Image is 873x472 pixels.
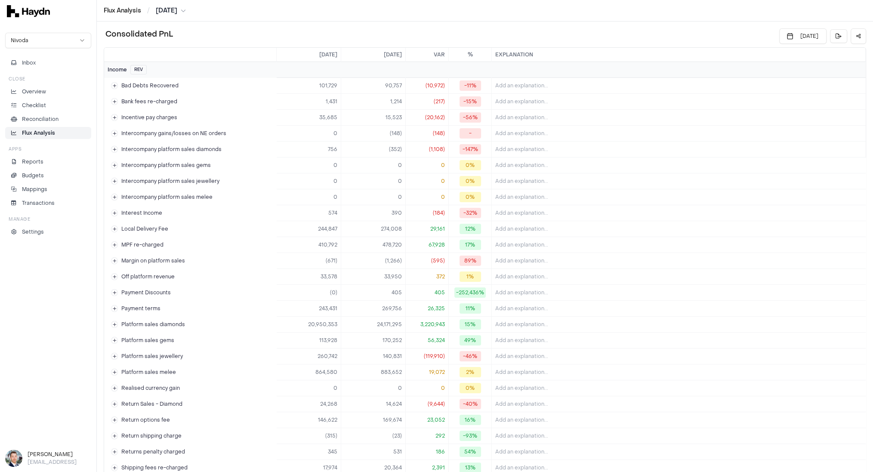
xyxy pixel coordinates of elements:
[495,82,548,89] span: Add an explanation...
[28,458,91,466] p: [EMAIL_ADDRESS]
[277,380,341,396] td: 0
[22,129,55,137] p: Flux Analysis
[121,130,226,137] span: Intercompany gains/losses on NE orders
[495,257,548,264] span: Add an explanation...
[341,48,406,62] th: [DATE]
[277,428,341,444] td: (315)
[406,126,449,142] td: (148)
[460,271,481,282] span: 1%
[495,366,862,378] button: Add an explanation...
[5,113,91,125] a: Reconciliation
[341,349,406,364] td: 140,831
[406,285,449,301] td: 405
[5,183,91,195] a: Mappings
[341,412,406,428] td: 169,674
[121,273,175,280] span: Off platform revenue
[495,414,862,426] button: Add an explanation...
[495,289,548,296] span: Add an explanation...
[277,189,341,205] td: 0
[495,146,548,153] span: Add an explanation...
[495,337,548,344] span: Add an explanation...
[5,197,91,209] a: Transactions
[341,221,406,237] td: 274,008
[341,157,406,173] td: 0
[495,175,862,187] button: Add an explanation...
[277,48,341,62] th: [DATE]
[28,450,91,458] h3: [PERSON_NAME]
[495,448,548,455] span: Add an explanation...
[7,5,50,17] img: svg+xml,%3c
[495,143,862,155] button: Add an explanation...
[22,158,43,166] p: Reports
[145,6,151,15] span: /
[121,98,177,105] span: Bank fees re-charged
[406,189,449,205] td: 0
[495,273,548,280] span: Add an explanation...
[460,208,481,218] span: -32%
[460,192,481,202] span: 0%
[341,317,406,333] td: 24,171,295
[495,178,548,185] span: Add an explanation...
[495,80,862,92] button: Add an explanation...
[9,146,22,152] h3: Apps
[341,444,406,460] td: 531
[495,432,548,439] span: Add an explanation...
[495,287,862,299] button: Add an explanation...
[460,335,481,346] span: 49%
[460,256,481,266] span: 89%
[495,464,548,471] span: Add an explanation...
[121,321,185,328] span: Platform sales diamonds
[495,241,548,248] span: Add an explanation...
[406,157,449,173] td: 0
[341,364,406,380] td: 883,652
[277,110,341,126] td: 35,685
[406,173,449,189] td: 0
[277,269,341,285] td: 33,578
[495,223,862,235] button: Add an explanation...
[121,178,219,185] span: Intercompany platform sales jewellery
[104,6,141,15] a: Flux Analysis
[22,172,44,179] p: Budgets
[495,318,862,330] button: Add an explanation...
[406,412,449,428] td: 23,052
[495,385,548,392] span: Add an explanation...
[406,110,449,126] td: (20,162)
[22,228,44,236] p: Settings
[104,28,173,44] h1: Consolidated PnL
[495,96,862,108] button: Add an explanation...
[495,430,862,442] button: Add an explanation...
[341,237,406,253] td: 478,720
[779,28,827,44] button: [DATE]
[460,447,481,457] span: 54%
[5,450,22,467] img: Ole Heine
[495,353,548,360] span: Add an explanation...
[495,239,862,251] button: Add an explanation...
[5,170,91,182] a: Budgets
[156,6,177,15] span: [DATE]
[121,401,182,407] span: Return Sales - Diamond
[460,415,481,425] span: 16%
[341,269,406,285] td: 33,950
[495,98,548,105] span: Add an explanation...
[460,383,481,393] span: 0%
[277,317,341,333] td: 20,950,353
[121,464,188,471] span: Shipping fees re-charged
[495,271,862,283] button: Add an explanation...
[460,224,481,234] span: 12%
[22,199,55,207] p: Transactions
[460,144,481,154] span: -147%
[341,380,406,396] td: 0
[341,189,406,205] td: 0
[121,353,183,360] span: Platform sales jewellery
[495,446,862,458] button: Add an explanation...
[406,94,449,110] td: (217)
[406,48,449,62] th: Var
[449,48,492,62] th: %
[406,78,449,94] td: (10,972)
[341,333,406,349] td: 170,252
[492,48,866,62] th: Explanation
[495,191,862,203] button: Add an explanation...
[277,173,341,189] td: 0
[277,142,341,157] td: 756
[460,319,481,330] span: 15%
